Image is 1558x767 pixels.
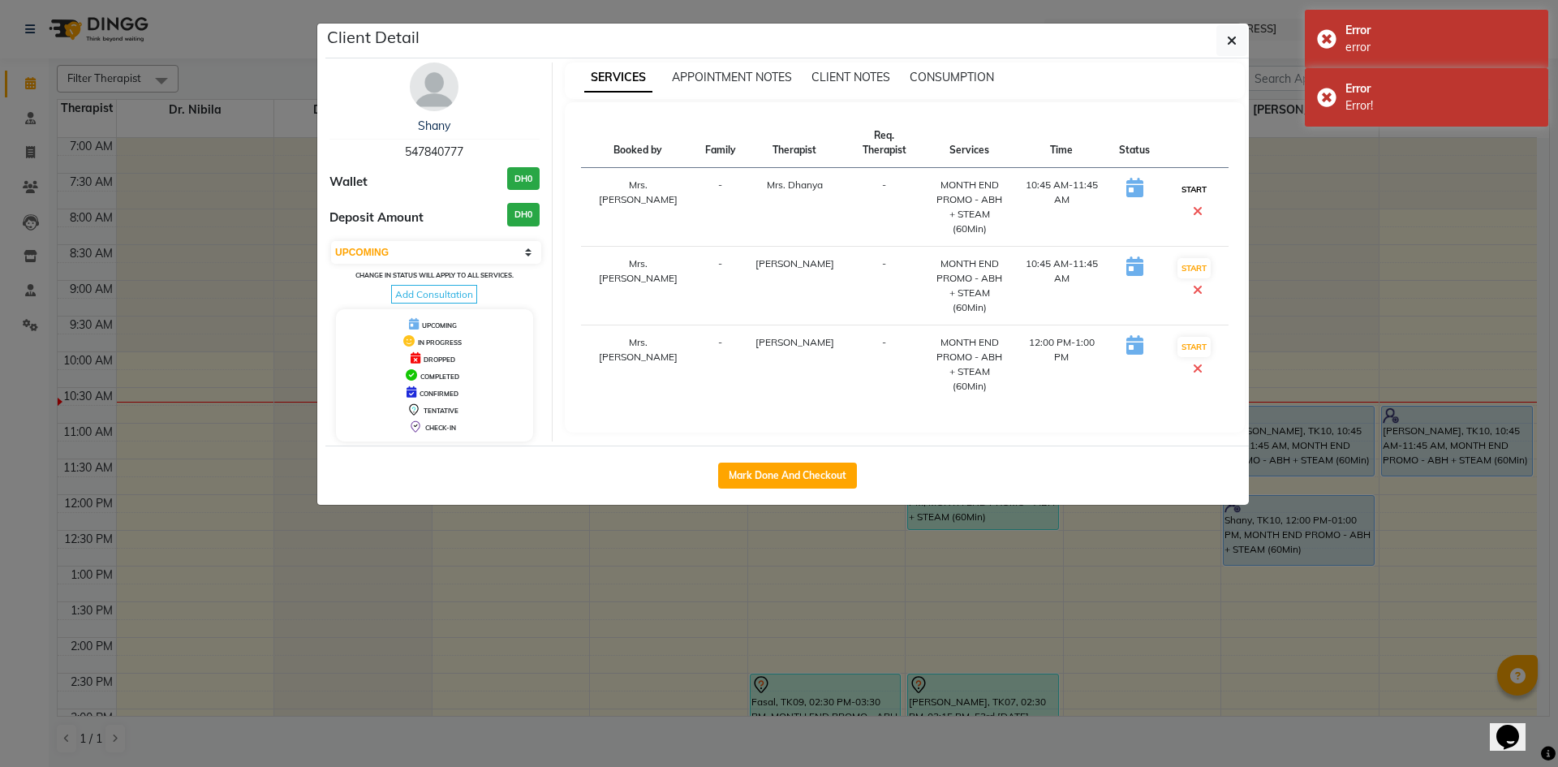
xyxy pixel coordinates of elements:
[695,325,746,404] td: -
[418,338,462,347] span: IN PROGRESS
[1177,179,1211,200] button: START
[1109,118,1160,168] th: Status
[1345,39,1536,56] div: error
[1014,118,1110,168] th: Time
[405,144,463,159] span: 547840777
[755,336,834,348] span: [PERSON_NAME]
[507,203,540,226] h3: DH0
[410,62,458,111] img: avatar
[327,25,420,50] h5: Client Detail
[844,247,925,325] td: -
[422,321,457,330] span: UPCOMING
[844,168,925,247] td: -
[910,70,994,84] span: CONSUMPTION
[746,118,844,168] th: Therapist
[1177,337,1211,357] button: START
[755,257,834,269] span: [PERSON_NAME]
[695,247,746,325] td: -
[1345,97,1536,114] div: Error!
[844,325,925,404] td: -
[672,70,792,84] span: APPOINTMENT NOTES
[844,118,925,168] th: Req. Therapist
[507,167,540,191] h3: DH0
[767,179,823,191] span: Mrs. Dhanya
[1014,168,1110,247] td: 10:45 AM-11:45 AM
[1345,80,1536,97] div: Error
[581,118,695,168] th: Booked by
[1014,247,1110,325] td: 10:45 AM-11:45 AM
[1014,325,1110,404] td: 12:00 PM-1:00 PM
[718,463,857,489] button: Mark Done And Checkout
[418,118,450,133] a: Shany
[355,271,514,279] small: Change in status will apply to all services.
[935,335,1005,394] div: MONTH END PROMO - ABH + STEAM (60Min)
[1490,702,1542,751] iframe: chat widget
[811,70,890,84] span: CLIENT NOTES
[584,63,652,93] span: SERVICES
[329,173,368,192] span: Wallet
[935,256,1005,315] div: MONTH END PROMO - ABH + STEAM (60Min)
[581,325,695,404] td: Mrs. [PERSON_NAME]
[329,209,424,227] span: Deposit Amount
[1345,22,1536,39] div: Error
[695,118,746,168] th: Family
[424,355,455,364] span: DROPPED
[581,168,695,247] td: Mrs. [PERSON_NAME]
[581,247,695,325] td: Mrs. [PERSON_NAME]
[925,118,1014,168] th: Services
[425,424,456,432] span: CHECK-IN
[935,178,1005,236] div: MONTH END PROMO - ABH + STEAM (60Min)
[424,407,458,415] span: TENTATIVE
[1177,258,1211,278] button: START
[420,390,458,398] span: CONFIRMED
[391,285,477,304] span: Add Consultation
[695,168,746,247] td: -
[420,373,459,381] span: COMPLETED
